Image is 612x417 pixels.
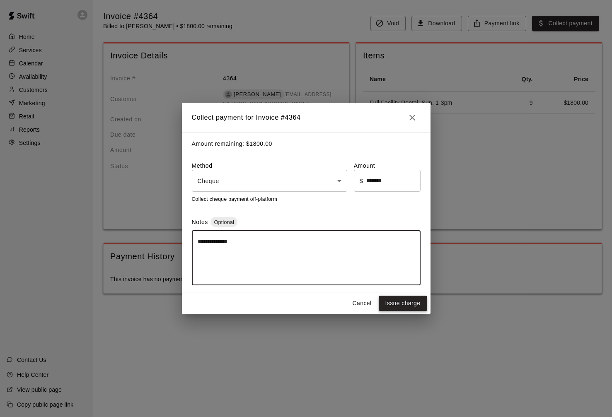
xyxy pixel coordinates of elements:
div: Cheque [192,170,347,192]
p: Amount remaining: $ 1800.00 [192,140,421,148]
label: Method [192,161,347,170]
span: Optional [210,219,237,225]
p: $ [360,177,363,185]
label: Notes [192,219,208,225]
button: Cancel [349,296,375,311]
button: Close [404,109,421,126]
h2: Collect payment for Invoice # 4364 [182,103,431,133]
button: Issue charge [379,296,427,311]
label: Amount [354,161,421,170]
span: Collect cheque payment off-platform [192,196,278,202]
